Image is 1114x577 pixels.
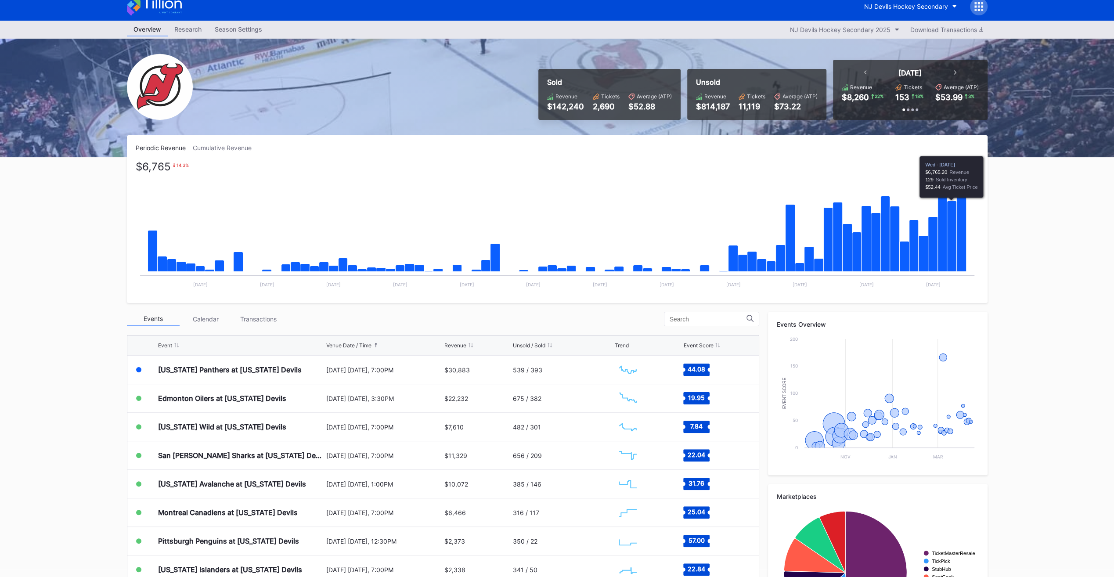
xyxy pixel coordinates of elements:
text: [DATE] [726,282,740,287]
text: Event Score [782,377,786,409]
text: [DATE] [459,282,474,287]
div: San [PERSON_NAME] Sharks at [US_STATE] Devils [158,451,324,460]
div: Unsold [696,78,818,87]
svg: Chart title [615,530,641,552]
text: Nov [840,454,851,459]
div: $8,260 [842,93,869,102]
div: [US_STATE] Islanders at [US_STATE] Devils [158,565,302,574]
svg: Chart title [615,444,641,466]
text: 44.08 [688,365,705,373]
text: StubHub [932,566,951,572]
div: $2,373 [444,537,465,545]
div: Cumulative Revenue [193,144,259,151]
div: NJ Devils Hockey Secondary 2025 [790,26,890,33]
text: 7.84 [690,422,703,430]
text: [DATE] [592,282,607,287]
text: [DATE] [526,282,541,287]
div: Revenue [704,93,726,100]
div: Download Transactions [910,26,983,33]
div: $10,072 [444,480,468,488]
div: Average (ATP) [782,93,818,100]
div: [US_STATE] Panthers at [US_STATE] Devils [158,365,302,374]
div: $22,232 [444,395,468,402]
div: [DATE] [DATE], 3:30PM [326,395,443,402]
div: $2,338 [444,566,465,573]
div: [US_STATE] Avalanche at [US_STATE] Devils [158,480,306,488]
div: Unsold / Sold [513,342,545,349]
div: 385 / 146 [513,480,541,488]
div: 341 / 50 [513,566,537,573]
div: Event Score [683,342,713,349]
text: 19.95 [688,394,705,401]
svg: Chart title [777,335,979,466]
div: 350 / 22 [513,537,537,545]
button: NJ Devils Hockey Secondary 2025 [786,24,904,36]
div: [US_STATE] Wild at [US_STATE] Devils [158,422,286,431]
div: Trend [615,342,629,349]
div: Tickets [747,93,765,100]
svg: Chart title [136,162,979,294]
a: Overview [127,23,168,36]
div: Pittsburgh Penguins at [US_STATE] Devils [158,537,299,545]
div: Calendar [180,312,232,326]
div: 11,119 [739,102,765,111]
svg: Chart title [615,501,641,523]
text: [DATE] [393,282,407,287]
div: $53.99 [935,93,963,102]
div: 316 / 117 [513,509,539,516]
svg: Chart title [615,416,641,438]
div: 675 / 382 [513,395,541,402]
div: 22 % [874,93,884,100]
div: 482 / 301 [513,423,541,431]
div: [DATE] [DATE], 7:00PM [326,366,443,374]
text: 22.04 [688,451,705,458]
text: [DATE] [193,282,208,287]
text: 100 [790,390,798,396]
div: Transactions [232,312,285,326]
text: 200 [790,336,798,342]
div: Revenue [444,342,466,349]
div: Events Overview [777,321,979,328]
div: 14.3 % [176,162,188,168]
div: Average (ATP) [637,93,672,100]
div: 153 [895,93,909,102]
div: 539 / 393 [513,366,542,374]
div: Revenue [555,93,577,100]
text: 22.84 [688,565,705,573]
img: NJ_Devils_Hockey_Secondary.png [127,54,193,120]
a: Season Settings [208,23,269,36]
div: [DATE] [DATE], 1:00PM [326,480,443,488]
div: [DATE] [DATE], 12:30PM [326,537,443,545]
div: Edmonton Oilers at [US_STATE] Devils [158,394,286,403]
div: $30,883 [444,366,470,374]
div: 656 / 209 [513,452,542,459]
div: Tickets [904,84,922,90]
div: [DATE] [DATE], 7:00PM [326,452,443,459]
button: Download Transactions [906,24,988,36]
text: [DATE] [659,282,674,287]
div: $52.88 [628,102,672,111]
div: Sold [547,78,672,87]
text: [DATE] [326,282,341,287]
input: Search [670,316,746,323]
div: $7,610 [444,423,464,431]
div: $11,329 [444,452,467,459]
div: Event [158,342,172,349]
div: Revenue [850,84,872,90]
div: Venue Date / Time [326,342,371,349]
div: Average (ATP) [944,84,979,90]
text: [DATE] [926,282,940,287]
text: Mar [933,454,943,459]
a: Research [168,23,208,36]
div: $6,765 [136,162,171,171]
text: [DATE] [260,282,274,287]
svg: Chart title [615,387,641,409]
text: [DATE] [792,282,807,287]
svg: Chart title [615,359,641,381]
div: Tickets [601,93,620,100]
text: Jan [888,454,897,459]
text: [DATE] [859,282,873,287]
